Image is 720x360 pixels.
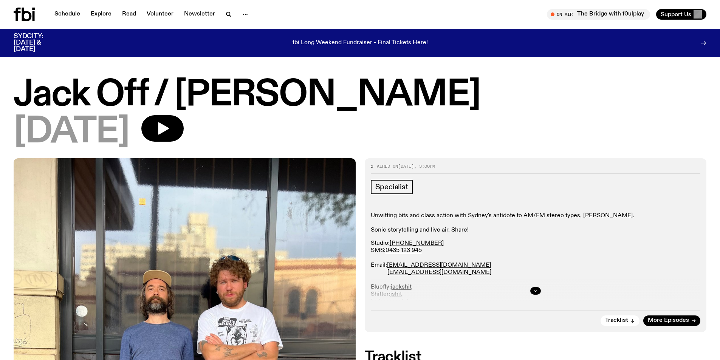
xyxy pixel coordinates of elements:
[387,262,491,268] a: [EMAIL_ADDRESS][DOMAIN_NAME]
[643,315,700,326] a: More Episodes
[398,163,414,169] span: [DATE]
[14,115,129,149] span: [DATE]
[371,212,701,234] p: Unwitting bits and class action with Sydney's antidote to AM/FM stereo types, [PERSON_NAME]. Soni...
[547,9,650,20] button: On AirThe Bridge with f0ulplay
[414,163,435,169] span: , 3:00pm
[648,318,689,323] span: More Episodes
[601,315,639,326] button: Tracklist
[605,318,628,323] span: Tracklist
[142,9,178,20] a: Volunteer
[390,240,444,246] a: [PHONE_NUMBER]
[180,9,220,20] a: Newsletter
[14,33,62,53] h3: SYDCITY: [DATE] & [DATE]
[50,9,85,20] a: Schedule
[118,9,141,20] a: Read
[375,183,408,191] span: Specialist
[371,240,701,327] p: Studio: SMS: Email: Bluefly: Shitter: Instagran: Fakebook: Home:
[86,9,116,20] a: Explore
[661,11,691,18] span: Support Us
[387,269,491,275] a: [EMAIL_ADDRESS][DOMAIN_NAME]
[386,247,422,253] a: 0435 123 945
[377,163,398,169] span: Aired on
[656,9,706,20] button: Support Us
[14,78,706,112] h1: Jack Off / [PERSON_NAME]
[371,180,413,194] a: Specialist
[293,40,428,46] p: fbi Long Weekend Fundraiser - Final Tickets Here!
